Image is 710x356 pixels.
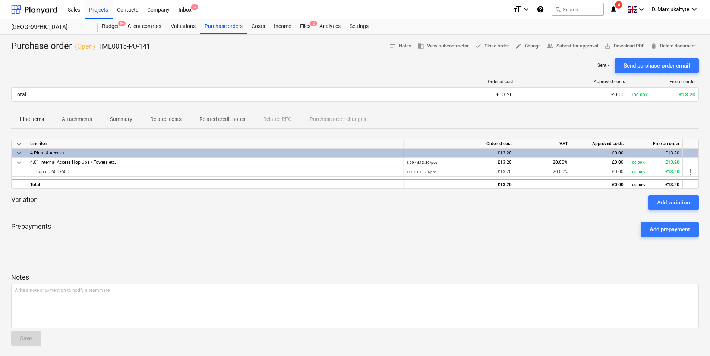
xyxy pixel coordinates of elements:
[630,158,679,167] div: £13.20
[522,5,531,14] i: keyboard_arrow_down
[637,5,646,14] i: keyboard_arrow_down
[406,167,512,177] div: £13.20
[515,158,571,167] div: 20.00%
[647,40,699,52] button: Delete document
[98,42,150,51] p: TML0015-PO-141
[575,79,625,84] div: Approved costs
[247,19,269,34] a: Costs
[630,180,679,190] div: £13.20
[630,183,645,187] small: 100.00%
[315,19,345,34] a: Analytics
[604,43,611,49] span: save_alt
[30,167,400,176] div: hop up 600x600
[11,24,89,31] div: [GEOGRAPHIC_DATA]
[515,43,522,49] span: edit
[20,115,44,123] p: Line-items
[11,273,699,282] p: Notes
[472,40,512,52] button: Close order
[537,5,544,14] i: Knowledge base
[657,198,690,207] div: Add variation
[15,91,26,97] div: Total
[389,42,411,50] span: Notes
[296,19,315,34] div: Files
[574,149,624,158] div: £0.00
[690,5,699,14] i: keyboard_arrow_down
[389,43,396,49] span: notes
[650,225,690,234] div: Add prepayment
[417,43,424,49] span: business
[15,149,23,158] span: keyboard_arrow_down
[513,5,522,14] i: format_size
[650,42,696,50] span: Delete document
[406,160,437,165] small: 1.00 × £13.20 / pcs
[630,170,645,174] small: 100.00%
[27,179,403,189] div: Total
[403,139,515,149] div: Ordered cost
[597,62,609,69] p: Sent : -
[641,222,699,237] button: Add prepayment
[11,40,150,52] div: Purchase order
[30,149,400,157] div: 4 Plant & Access
[406,158,512,167] div: £13.20
[574,167,624,177] div: £0.00
[544,40,601,52] button: Submit for approval
[200,19,247,34] a: Purchase orders
[199,115,245,123] p: Related credit notes
[11,222,51,237] p: Prepayments
[11,195,38,210] p: Variation
[574,180,624,190] div: £0.00
[118,21,126,26] span: 9+
[610,5,617,14] i: notifications
[345,19,373,34] a: Settings
[631,92,649,97] small: 100.00%
[414,40,472,52] button: View subcontractor
[475,43,482,49] span: done
[166,19,200,34] a: Valuations
[27,139,403,149] div: Line-item
[652,6,689,12] span: D. Marciukaityte
[624,61,690,71] div: Send purchase order email
[15,158,23,167] span: keyboard_arrow_down
[575,91,625,97] div: £0.00
[631,91,695,97] div: £13.20
[574,158,624,167] div: £0.00
[75,42,95,51] p: ( Open )
[475,42,509,50] span: Close order
[98,19,123,34] div: Budget
[269,19,296,34] a: Income
[631,79,696,84] div: Free on order
[515,167,571,177] div: 20.00%
[601,40,647,52] button: Download PDF
[648,195,699,210] button: Add variation
[15,140,23,149] span: keyboard_arrow_down
[30,160,116,165] span: 4.01 Internal Access Hop Ups / Towers etc.
[98,19,123,34] a: Budget9+
[630,160,645,165] small: 100.00%
[191,4,198,10] span: 3
[123,19,166,34] a: Client contract
[406,180,512,190] div: £13.20
[615,58,699,73] button: Send purchase order email
[547,42,598,50] span: Submit for approval
[417,42,469,50] span: View subcontractor
[296,19,315,34] a: Files2
[630,149,679,158] div: £13.20
[110,115,132,123] p: Summary
[62,115,92,123] p: Attachments
[627,139,683,149] div: Free on order
[463,91,513,97] div: £13.20
[386,40,414,52] button: Notes
[515,139,571,149] div: VAT
[463,79,513,84] div: Ordered cost
[630,167,679,177] div: £13.20
[406,149,512,158] div: £13.20
[512,40,544,52] button: Change
[310,21,317,26] span: 2
[604,42,644,50] span: Download PDF
[552,3,604,16] button: Search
